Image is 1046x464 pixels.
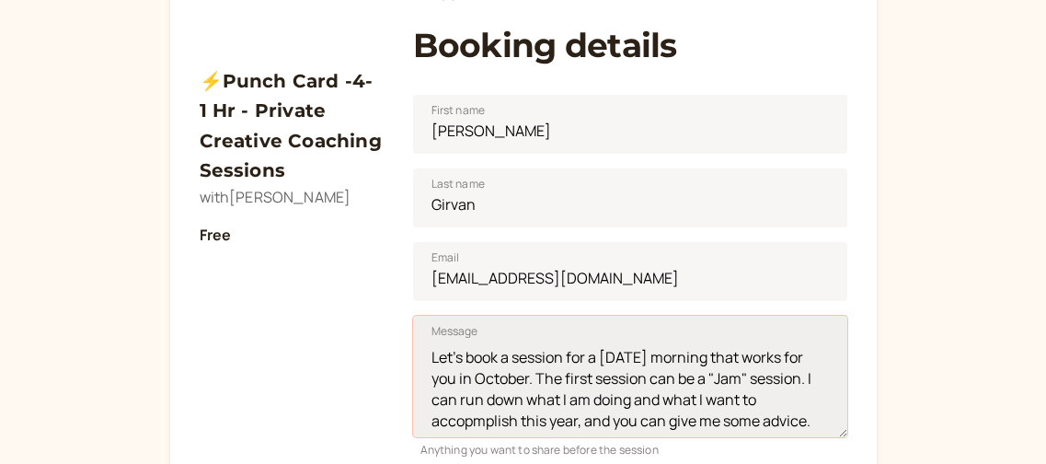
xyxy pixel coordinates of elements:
input: Last name [413,168,847,227]
span: First name [431,101,486,120]
h1: Booking details [413,26,847,65]
b: Free [200,225,232,245]
textarea: Message [413,316,847,437]
span: Last name [431,175,485,193]
span: with [PERSON_NAME] [200,187,351,207]
span: Email [431,249,460,267]
div: Anything you want to share before the session [413,437,847,458]
h3: ⚡️Punch Card -4- 1 Hr - Private Creative Coaching Sessions [200,66,384,186]
input: First name [413,95,847,154]
input: Email [413,242,847,301]
span: Message [431,322,478,341]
